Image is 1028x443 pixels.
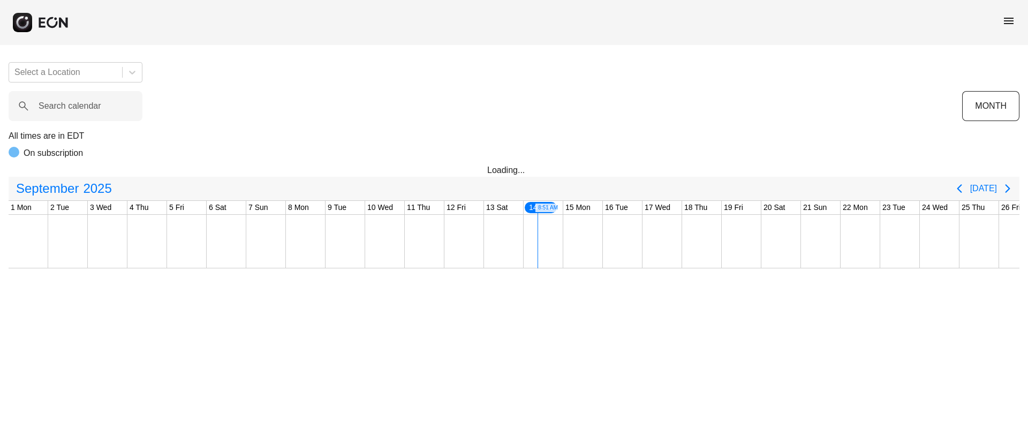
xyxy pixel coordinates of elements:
div: 13 Sat [484,201,510,214]
div: 9 Tue [326,201,349,214]
div: Loading... [487,164,541,177]
div: 18 Thu [682,201,709,214]
div: 19 Fri [722,201,745,214]
div: 1 Mon [9,201,34,214]
div: 3 Wed [88,201,114,214]
div: 6 Sat [207,201,229,214]
p: On subscription [24,147,83,160]
div: 15 Mon [563,201,593,214]
div: 22 Mon [841,201,870,214]
div: 23 Tue [880,201,908,214]
span: 2025 [81,178,114,199]
p: All times are in EDT [9,130,1019,142]
div: 25 Thu [959,201,987,214]
div: 16 Tue [603,201,630,214]
div: 24 Wed [920,201,950,214]
div: 26 Fri [999,201,1023,214]
div: 14 Sun [524,201,558,214]
div: 12 Fri [444,201,468,214]
button: Previous page [949,178,970,199]
div: 17 Wed [642,201,672,214]
div: 20 Sat [761,201,787,214]
div: 21 Sun [801,201,829,214]
div: 2 Tue [48,201,71,214]
button: MONTH [962,91,1019,121]
div: 5 Fri [167,201,186,214]
span: September [14,178,81,199]
button: [DATE] [970,179,997,198]
div: 11 Thu [405,201,432,214]
button: Next page [997,178,1018,199]
span: menu [1002,14,1015,27]
div: 7 Sun [246,201,270,214]
div: 8 Mon [286,201,311,214]
button: September2025 [10,178,118,199]
label: Search calendar [39,100,101,112]
div: 10 Wed [365,201,395,214]
div: 4 Thu [127,201,151,214]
